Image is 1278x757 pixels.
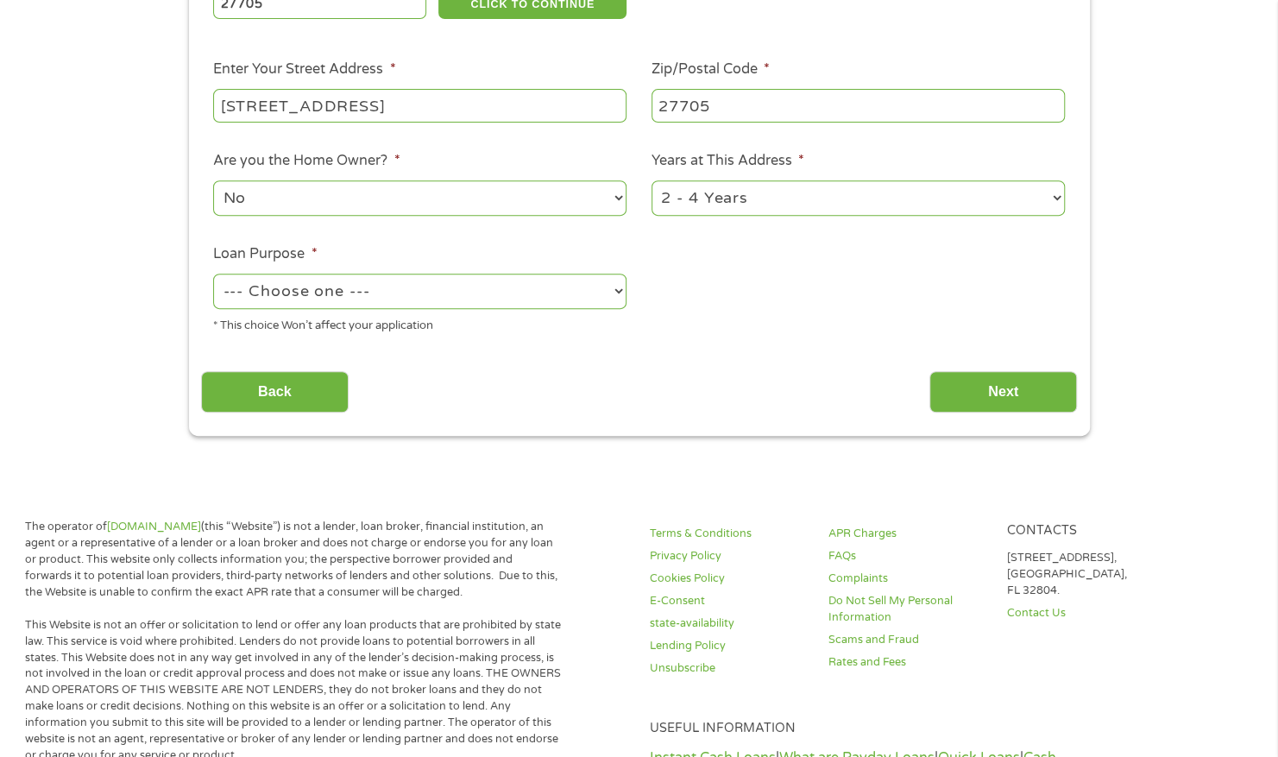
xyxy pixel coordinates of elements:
[650,721,1165,737] h4: Useful Information
[213,60,395,79] label: Enter Your Street Address
[650,660,808,677] a: Unsubscribe
[828,593,986,626] a: Do Not Sell My Personal Information
[828,548,986,565] a: FAQs
[25,519,562,600] p: The operator of (this “Website”) is not a lender, loan broker, financial institution, an agent or...
[652,152,804,170] label: Years at This Address
[828,654,986,671] a: Rates and Fees
[213,245,317,263] label: Loan Purpose
[828,526,986,542] a: APR Charges
[652,60,770,79] label: Zip/Postal Code
[107,520,201,533] a: [DOMAIN_NAME]
[650,593,808,609] a: E-Consent
[213,312,626,335] div: * This choice Won’t affect your application
[828,571,986,587] a: Complaints
[213,152,400,170] label: Are you the Home Owner?
[1007,605,1165,621] a: Contact Us
[650,571,808,587] a: Cookies Policy
[650,615,808,632] a: state-availability
[650,526,808,542] a: Terms & Conditions
[929,371,1077,413] input: Next
[650,548,808,565] a: Privacy Policy
[1007,550,1165,599] p: [STREET_ADDRESS], [GEOGRAPHIC_DATA], FL 32804.
[828,632,986,648] a: Scams and Fraud
[213,89,626,122] input: 1 Main Street
[650,638,808,654] a: Lending Policy
[201,371,349,413] input: Back
[1007,523,1165,539] h4: Contacts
